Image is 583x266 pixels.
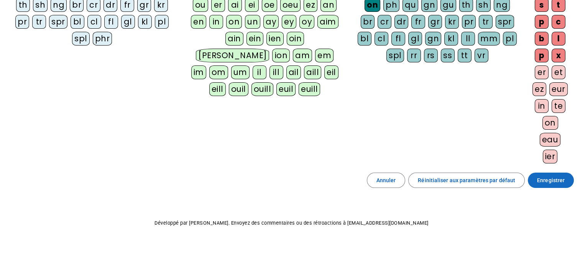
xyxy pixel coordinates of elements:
div: br [361,15,374,29]
div: tr [479,15,493,29]
div: gr [428,15,442,29]
div: eur [549,82,568,96]
div: et [552,65,565,79]
div: am [293,49,312,62]
div: rs [424,49,438,62]
div: pl [503,32,517,46]
div: kl [138,15,152,29]
span: Réinitialiser aux paramètres par défaut [418,176,515,185]
button: Annuler [367,173,406,188]
div: im [191,65,206,79]
button: Enregistrer [528,173,574,188]
div: um [231,65,250,79]
div: [PERSON_NAME] [196,49,269,62]
div: eau [540,133,561,147]
div: gl [121,15,135,29]
div: un [245,15,260,29]
div: fr [411,15,425,29]
div: c [552,15,565,29]
div: p [535,49,549,62]
div: te [552,99,565,113]
div: cr [378,15,391,29]
div: em [315,49,333,62]
div: spr [49,15,67,29]
span: Annuler [376,176,396,185]
div: p [535,15,549,29]
div: ss [441,49,455,62]
div: fl [391,32,405,46]
div: in [535,99,549,113]
div: x [552,49,565,62]
div: spl [72,32,90,46]
div: om [209,65,228,79]
div: oy [299,15,314,29]
div: l [552,32,565,46]
div: ain [225,32,243,46]
div: bl [71,15,84,29]
div: on [542,116,558,130]
div: er [535,65,549,79]
div: pr [462,15,476,29]
div: spr [496,15,514,29]
div: mm [478,32,500,46]
div: ier [543,150,558,163]
div: ien [266,32,284,46]
div: cl [374,32,388,46]
div: en [191,15,206,29]
div: tt [458,49,471,62]
div: ail [286,65,301,79]
div: cl [87,15,101,29]
div: ouill [251,82,273,96]
div: pl [155,15,169,29]
div: ay [263,15,279,29]
div: bl [358,32,371,46]
button: Réinitialiser aux paramètres par défaut [408,173,525,188]
div: spl [386,49,404,62]
div: vr [475,49,488,62]
div: euil [276,82,296,96]
span: Enregistrer [537,176,565,185]
div: kr [445,15,459,29]
div: gl [408,32,422,46]
div: gn [425,32,441,46]
div: pr [15,15,29,29]
div: il [253,65,266,79]
div: eill [209,82,226,96]
div: tr [32,15,46,29]
div: euill [299,82,320,96]
div: aim [317,15,338,29]
div: in [209,15,223,29]
div: rr [407,49,421,62]
div: dr [394,15,408,29]
p: Développé par [PERSON_NAME]. Envoyez des commentaires ou des rétroactions à [EMAIL_ADDRESS][DOMAI... [6,219,577,228]
div: kl [444,32,458,46]
div: on [226,15,242,29]
div: oin [287,32,304,46]
div: ez [532,82,546,96]
div: ll [461,32,475,46]
div: b [535,32,549,46]
div: ouil [229,82,248,96]
div: ion [272,49,290,62]
div: ill [269,65,283,79]
div: ey [282,15,296,29]
div: ein [246,32,264,46]
div: fl [104,15,118,29]
div: aill [304,65,321,79]
div: phr [93,32,112,46]
div: eil [324,65,338,79]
